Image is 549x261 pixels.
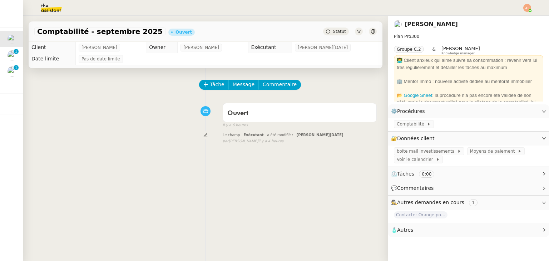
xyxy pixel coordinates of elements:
span: 🔐 [391,134,437,143]
span: Statut [333,29,346,34]
span: Le champ [223,133,240,137]
td: Client [29,42,76,53]
span: Exécutant [243,133,264,137]
p: 1 [15,49,18,55]
span: Plan Pro [394,34,411,39]
span: Comptabilité - septembre 2025 [37,28,163,35]
img: users%2FW7e7b233WjXBv8y9FJp8PJv22Cs1%2Favatar%2F21b3669d-5595-472e-a0ea-de11407c45ae [394,20,402,28]
span: [PERSON_NAME][DATE] [298,44,348,51]
div: 🧴Autres [388,223,549,237]
button: Tâche [199,80,229,90]
span: 300 [411,34,419,39]
span: Comptabilité [397,120,427,128]
app-user-label: Knowledge manager [441,46,480,55]
span: Commentaire [263,80,297,89]
td: Owner [146,42,178,53]
td: Date limite [29,53,76,65]
span: boite mail investissements [397,148,457,155]
button: Message [228,80,259,90]
span: Autres demandes en cours [397,200,464,205]
img: users%2Frk9QlxVzICebA9ovUeCv0S2PdH62%2Favatar%2Fte%CC%81le%CC%81chargement.jpeg [7,67,17,77]
p: 1 [15,65,18,72]
nz-tag: 1 [469,199,478,206]
span: Commentaires [397,185,434,191]
small: [PERSON_NAME] [223,138,283,144]
nz-badge-sup: 1 [14,65,19,70]
span: il y a 6 heures [223,122,248,128]
span: [PERSON_NAME][DATE] [297,133,343,137]
td: Exécutant [248,42,292,53]
span: Voir le calendrier [397,156,436,163]
span: Autres [397,227,413,233]
button: Commentaire [258,80,301,90]
span: [PERSON_NAME] [441,46,480,51]
span: ⏲️ [391,171,440,177]
span: Tâche [210,80,224,89]
span: 🕵️ [391,200,480,205]
span: Pas de date limite [81,55,120,63]
a: [PERSON_NAME] [405,21,458,28]
nz-badge-sup: 1 [14,49,19,54]
span: Knowledge manager [441,51,475,55]
span: Moyens de paiement [470,148,518,155]
div: 💬Commentaires [388,181,549,195]
span: 💬 [391,185,437,191]
div: 👨‍💻 Client anxieux qui aime suivre sa consommation : revenir vers lui très régulièrement et détai... [397,57,540,71]
span: [PERSON_NAME] [183,44,219,51]
span: 🧴 [391,227,413,233]
span: [PERSON_NAME] [81,44,117,51]
span: Procédures [397,108,425,114]
a: 📂 Google Sheet [397,93,432,98]
div: : la procédure n’a pas encore été validée de son côté, mais le document utilisé pour le pilotage ... [397,92,540,113]
span: ⚙️ [391,107,428,115]
span: a été modifié : [267,133,293,137]
div: Ouvert [175,30,192,34]
div: 🕵️Autres demandes en cours 1 [388,196,549,210]
span: Message [233,80,254,89]
span: & [432,46,436,55]
img: users%2FW7e7b233WjXBv8y9FJp8PJv22Cs1%2Favatar%2F21b3669d-5595-472e-a0ea-de11407c45ae [7,34,17,44]
nz-tag: 0:00 [419,171,434,178]
div: 🔐Données client [388,132,549,146]
span: Contacter Orange pour raccordement fibre urgent [394,211,447,218]
div: ⏲️Tâches 0:00 [388,167,549,181]
span: par [223,138,229,144]
nz-tag: Groupe C.2 [394,46,424,53]
span: Tâches [397,171,414,177]
div: ⚙️Procédures [388,104,549,118]
span: Données client [397,136,435,141]
span: Ouvert [227,110,248,117]
div: 🏢 Mentor Immo : nouvelle activité dédiée au mentorat immobilier [397,78,540,85]
span: il y a 4 heures [258,138,284,144]
img: users%2F5wb7CaiUE6dOiPeaRcV8Mw5TCrI3%2Favatar%2F81010312-bfeb-45f9-b06f-91faae72560a [7,50,17,60]
img: svg [523,4,531,12]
